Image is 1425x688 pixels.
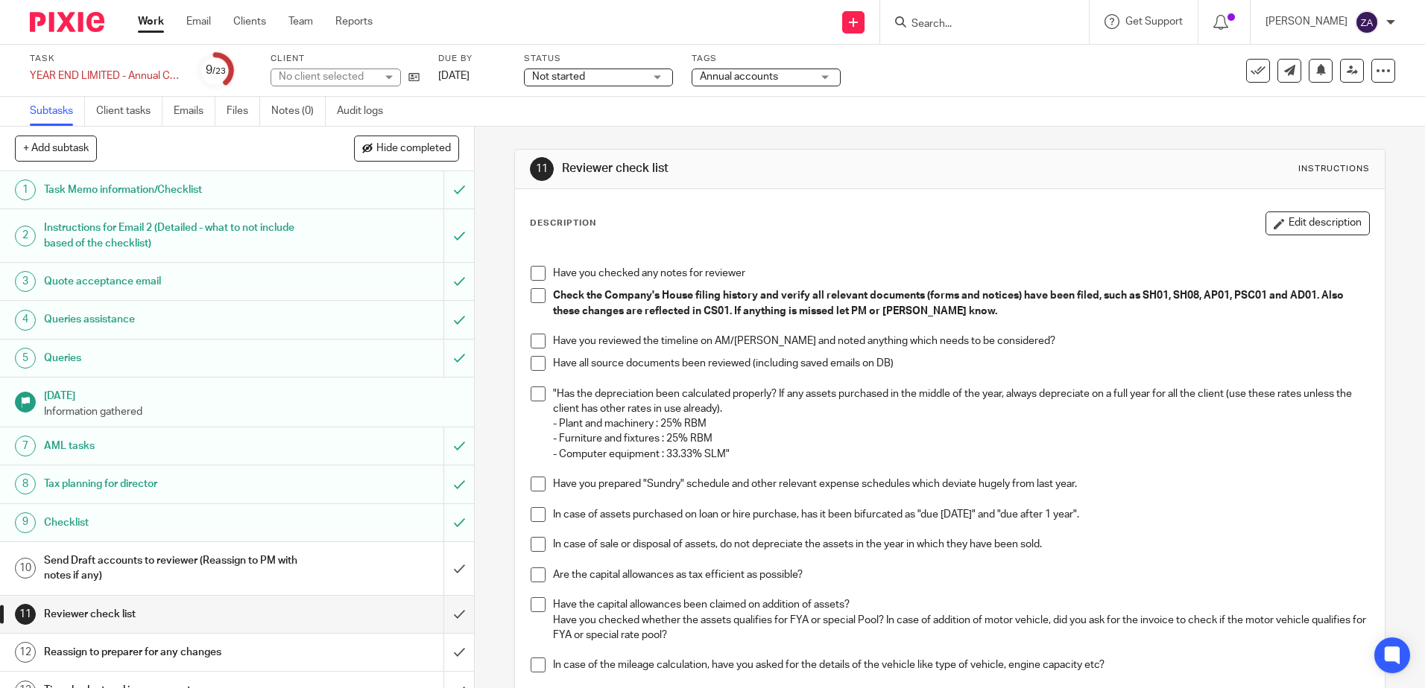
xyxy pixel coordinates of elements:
[186,14,211,29] a: Email
[227,97,260,126] a: Files
[15,226,36,246] div: 2
[44,217,300,255] h1: Instructions for Email 2 (Detailed - what to not include based of the checklist)
[553,431,1368,446] p: - Furniture and fixtures : 25% RBM
[44,473,300,495] h1: Tax planning for director
[174,97,215,126] a: Emails
[562,161,982,176] h1: Reviewer check list
[271,97,326,126] a: Notes (0)
[44,641,300,663] h1: Reassign to preparer for any changes
[15,136,97,161] button: + Add subtask
[15,271,36,292] div: 3
[233,14,266,29] a: Clients
[530,157,554,181] div: 11
[553,416,1368,431] p: - Plant and machinery : 25% RBM
[271,53,420,65] label: Client
[15,512,36,533] div: 9
[553,334,1368,348] p: Have you reviewed the timeline on AM/[PERSON_NAME] and noted anything which needs to be considered?
[1298,163,1370,175] div: Instructions
[15,604,36,625] div: 11
[530,217,596,229] p: Description
[206,62,226,79] div: 9
[553,356,1368,371] p: Have all source documents been reviewed (including saved emails on DB)
[44,179,300,201] h1: Task Memo information/Checklist
[15,179,36,200] div: 1
[553,567,1368,582] p: Are the capital allowances as tax efficient as possible?
[44,270,300,293] h1: Quote acceptance email
[15,436,36,456] div: 7
[15,642,36,663] div: 12
[553,657,1368,672] p: In case of the mileage calculation, have you asked for the details of the vehicle like type of ve...
[44,603,300,625] h1: Reviewer check list
[335,14,373,29] a: Reports
[44,512,300,534] h1: Checklist
[553,507,1368,522] p: In case of assets purchased on loan or hire purchase, has it been bifurcated as "due [DATE]" and ...
[44,404,460,419] p: Information gathered
[532,71,585,82] span: Not started
[44,385,460,404] h1: [DATE]
[700,71,778,82] span: Annual accounts
[1266,14,1347,29] p: [PERSON_NAME]
[15,348,36,369] div: 5
[44,550,300,587] h1: Send Draft accounts to reviewer (Reassign to PM with notes if any)
[553,537,1368,552] p: In case of sale or disposal of assets, do not depreciate the assets in the year in which they hav...
[15,558,36,579] div: 10
[30,12,104,32] img: Pixie
[553,290,1346,316] strong: Check the Company's House filing history and verify all relevant documents (forms and notices) ha...
[1125,16,1183,27] span: Get Support
[1266,211,1370,235] button: Edit description
[288,14,313,29] a: Team
[44,435,300,457] h1: AML tasks
[376,143,451,155] span: Hide completed
[553,613,1368,643] p: Have you checked whether the assets qualifies for FYA or special Pool? In case of addition of mot...
[354,136,459,161] button: Hide completed
[15,310,36,331] div: 4
[553,597,1368,612] p: Have the capital allowances been claimed on addition of assets?
[30,97,85,126] a: Subtasks
[138,14,164,29] a: Work
[910,18,1044,31] input: Search
[692,53,841,65] label: Tags
[337,97,394,126] a: Audit logs
[30,69,179,83] div: YEAR END LIMITED - Annual COMPANY accounts and CT600 return
[44,308,300,331] h1: Queries assistance
[553,477,1368,491] p: Have you prepared "Sundry" schedule and other relevant expense schedules which deviate hugely fro...
[44,347,300,369] h1: Queries
[96,97,162,126] a: Client tasks
[438,53,505,65] label: Due by
[15,474,36,494] div: 8
[553,386,1368,417] p: "Has the depreciation been calculated properly? If any assets purchased in the middle of the year...
[30,53,179,65] label: Task
[553,447,1368,462] p: - Computer equipment : 33.33% SLM"
[553,266,1368,281] p: Have you checked any notes for reviewer
[438,71,470,81] span: [DATE]
[279,69,376,84] div: No client selected
[212,67,226,75] small: /23
[524,53,673,65] label: Status
[1355,10,1379,34] img: svg%3E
